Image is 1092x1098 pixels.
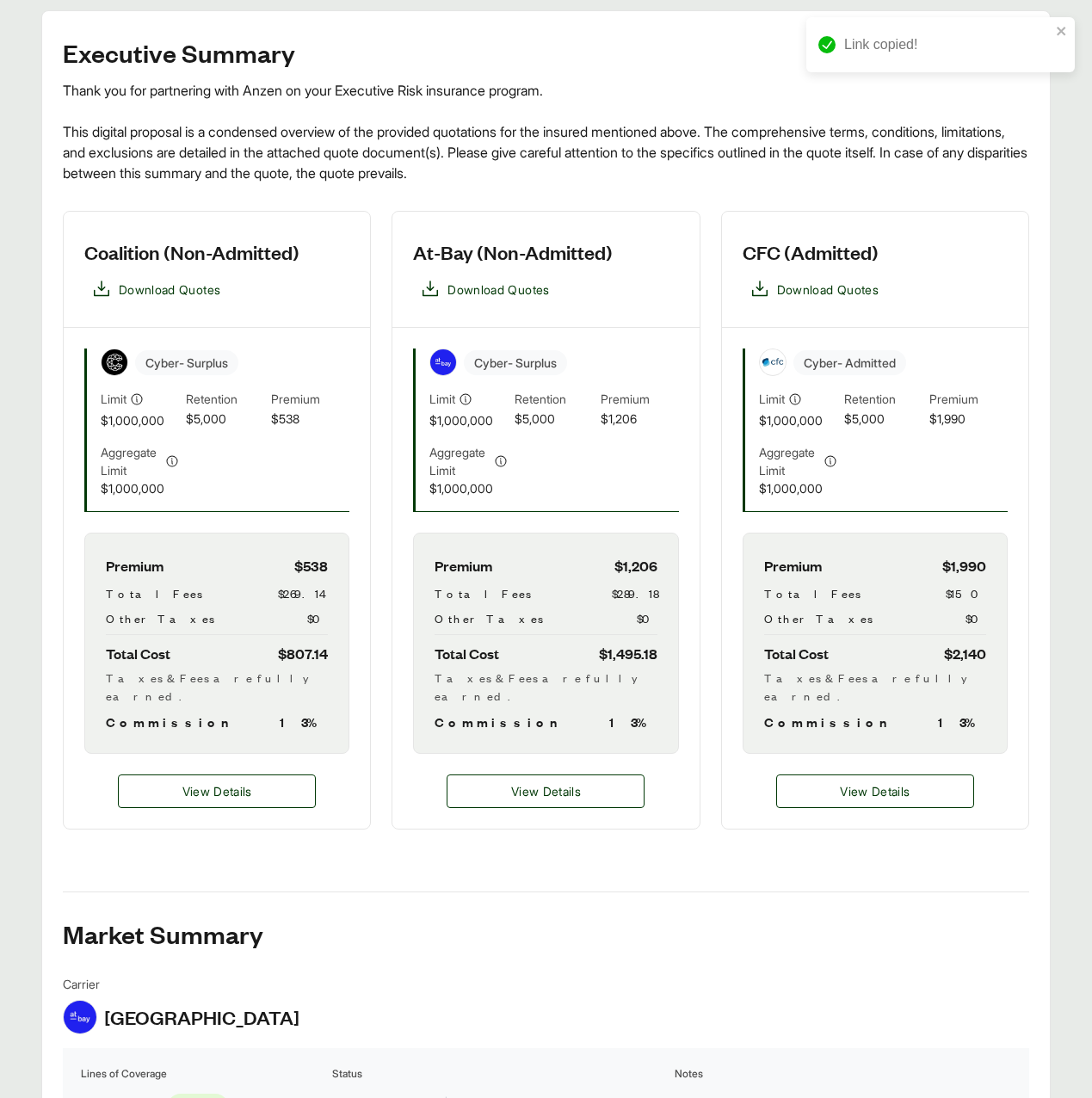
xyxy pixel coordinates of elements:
span: $1,000,000 [759,411,837,429]
span: Premium [106,554,163,577]
span: 13 % [609,712,657,732]
span: $289.18 [612,584,657,602]
span: Total Cost [764,642,829,665]
button: Download Quotes [743,272,885,306]
span: 13 % [938,712,986,732]
a: At-Bay (Non-Admitted) details [447,774,645,808]
span: $2,140 [944,642,986,665]
span: View Details [511,782,581,800]
span: $1,990 [929,410,1008,429]
span: Commission [106,712,237,732]
button: View Details [118,774,316,808]
span: Retention [186,390,264,410]
img: At-Bay [64,1001,96,1033]
span: $807.14 [278,642,328,665]
button: Download Quotes [84,272,227,306]
h2: Executive Summary [63,39,1029,66]
span: Cyber - Surplus [464,350,567,375]
span: Premium [601,390,679,410]
span: $0 [966,609,986,627]
span: Other Taxes [764,609,873,627]
span: $1,000,000 [759,479,837,497]
span: [GEOGRAPHIC_DATA] [104,1004,299,1030]
button: View Details [776,774,974,808]
span: Total Fees [106,584,202,602]
a: CFC (Admitted) details [776,774,974,808]
span: Other Taxes [106,609,214,627]
th: Notes [674,1065,1012,1083]
span: $1,000,000 [101,479,179,497]
img: At-Bay [430,349,456,375]
span: Premium [929,390,1008,410]
span: Cyber - Admitted [793,350,906,375]
div: Taxes & Fees are fully earned. [435,669,657,705]
img: Coalition [102,349,127,375]
a: Coalition (Non-Admitted) details [118,774,316,808]
span: Premium [764,554,822,577]
span: $1,990 [942,554,986,577]
span: Retention [515,390,593,410]
span: $5,000 [844,410,922,429]
span: $538 [271,410,349,429]
span: $1,000,000 [429,411,508,429]
span: View Details [182,782,252,800]
span: Total Cost [435,642,499,665]
span: Download Quotes [777,281,879,299]
th: Status [331,1065,669,1083]
h3: Coalition (Non-Admitted) [84,239,299,265]
span: Total Fees [435,584,531,602]
img: CFC [760,349,786,375]
span: $5,000 [186,410,264,429]
span: $150 [946,584,986,602]
div: Taxes & Fees are fully earned. [764,669,986,705]
span: $1,000,000 [429,479,508,497]
span: $1,495.18 [599,642,657,665]
span: View Details [840,782,910,800]
span: Total Cost [106,642,170,665]
span: Other Taxes [435,609,543,627]
h2: Market Summary [63,920,1029,947]
div: Link copied! [844,34,1051,55]
span: Limit [759,390,785,408]
span: Limit [429,390,455,408]
button: close [1056,24,1068,38]
span: Limit [101,390,126,408]
th: Lines of Coverage [80,1065,328,1083]
span: $5,000 [515,410,593,429]
span: $0 [307,609,328,627]
button: Download Quotes [413,272,556,306]
span: Aggregate Limit [429,443,490,479]
span: Aggregate Limit [101,443,162,479]
span: $1,206 [614,554,657,577]
h3: CFC (Admitted) [743,239,879,265]
span: $1,206 [601,410,679,429]
span: Download Quotes [119,281,220,299]
span: 13 % [280,712,328,732]
span: Premium [435,554,492,577]
div: Taxes & Fees are fully earned. [106,669,328,705]
span: Premium [271,390,349,410]
span: Carrier [63,975,299,993]
span: $538 [294,554,328,577]
span: $269.14 [278,584,328,602]
span: $1,000,000 [101,411,179,429]
span: Commission [435,712,565,732]
button: View Details [447,774,645,808]
span: Aggregate Limit [759,443,820,479]
span: Retention [844,390,922,410]
span: Total Fees [764,584,861,602]
span: $0 [637,609,657,627]
span: Cyber - Surplus [135,350,238,375]
h3: At-Bay (Non-Admitted) [413,239,613,265]
span: Commission [764,712,895,732]
div: Thank you for partnering with Anzen on your Executive Risk insurance program. This digital propos... [63,80,1029,183]
span: Download Quotes [447,281,549,299]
